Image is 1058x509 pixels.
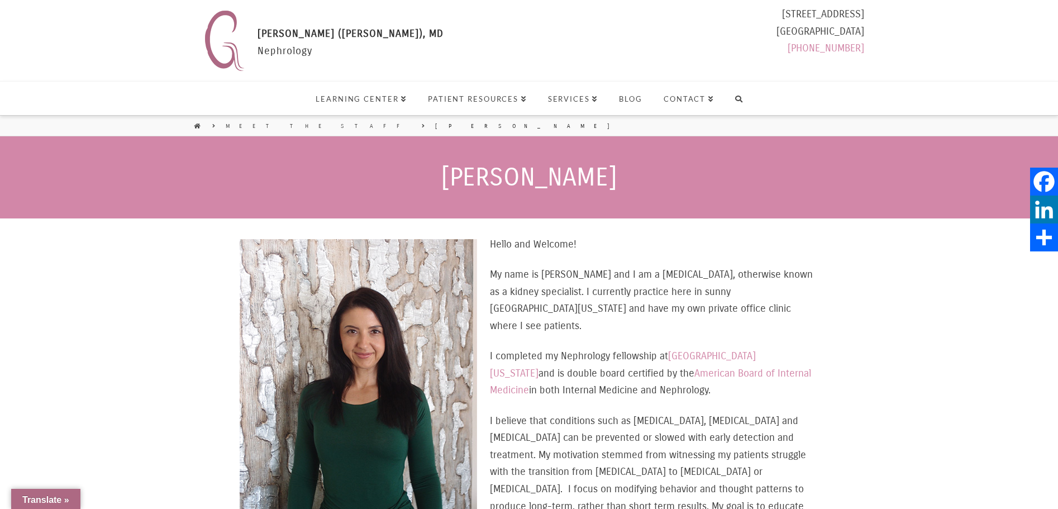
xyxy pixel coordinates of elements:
a: Meet the Staff [226,122,410,130]
a: Facebook [1030,168,1058,196]
a: Patient Resources [417,82,537,115]
p: Hello and Welcome! [240,236,819,253]
span: Translate » [22,495,69,505]
span: Patient Resources [428,96,526,103]
a: Learning Center [304,82,417,115]
span: [PERSON_NAME] ([PERSON_NAME]), MD [258,27,444,40]
span: Learning Center [316,96,407,103]
a: LinkedIn [1030,196,1058,223]
a: [PERSON_NAME] [435,122,625,130]
a: [PHONE_NUMBER] [788,42,864,54]
p: My name is [PERSON_NAME] and I am a [MEDICAL_DATA], otherwise known as a kidney specialist. I cur... [240,266,819,334]
span: Blog [619,96,642,103]
a: [GEOGRAPHIC_DATA][US_STATE] [490,350,756,379]
span: Services [548,96,598,103]
a: Blog [608,82,652,115]
a: Services [537,82,608,115]
span: Contact [664,96,714,103]
p: I completed my Nephrology fellowship at and is double board certified by the in both Internal Med... [240,348,819,399]
div: [STREET_ADDRESS] [GEOGRAPHIC_DATA] [776,6,864,61]
img: Nephrology [199,6,249,75]
a: Contact [652,82,724,115]
div: Nephrology [258,25,444,75]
